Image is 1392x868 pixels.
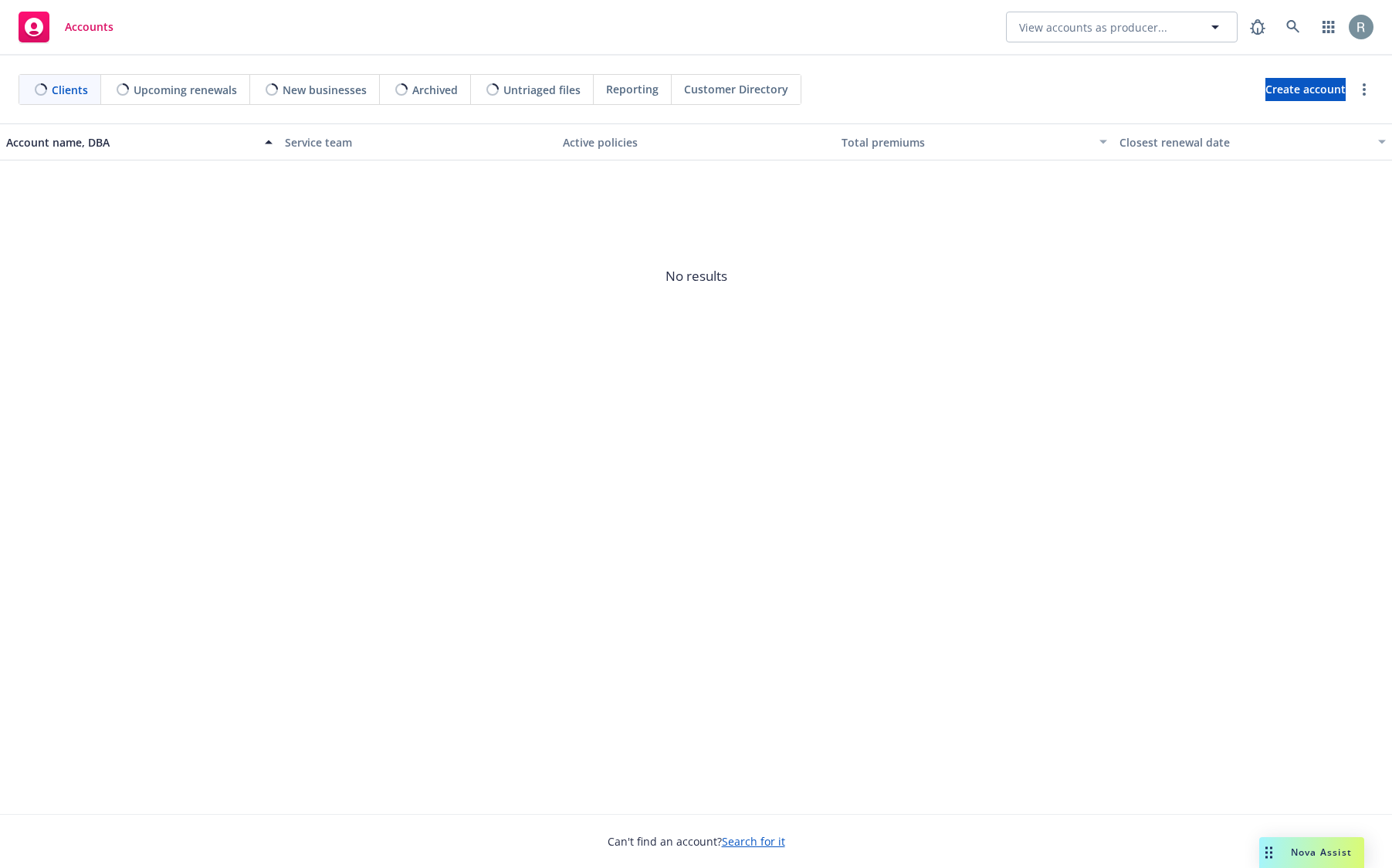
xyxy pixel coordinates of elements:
[1355,80,1373,99] a: more
[6,134,256,150] div: Account name, DBA
[12,5,120,49] a: Accounts
[563,134,829,150] div: Active policies
[503,82,581,98] span: Untriaged files
[279,123,557,160] button: Service team
[722,834,785,849] a: Search for it
[557,123,835,160] button: Active policies
[1291,846,1352,859] span: Nova Assist
[684,81,788,97] span: Customer Directory
[283,82,367,98] span: New businesses
[1119,134,1369,150] div: Closest renewal date
[1242,12,1273,42] a: Report a Bug
[1313,12,1344,42] a: Switch app
[65,21,113,33] span: Accounts
[134,82,237,98] span: Upcoming renewals
[285,134,551,150] div: Service team
[412,82,458,98] span: Archived
[52,82,88,98] span: Clients
[606,81,659,97] span: Reporting
[1259,837,1364,868] button: Nova Assist
[1265,75,1346,104] span: Create account
[1113,123,1392,160] button: Closest renewal date
[1006,12,1238,42] button: View accounts as producer...
[608,833,785,849] span: Can't find an account?
[1019,19,1167,35] span: View accounts as producer...
[842,134,1091,150] div: Total premiums
[835,123,1114,160] button: Total premiums
[1349,15,1373,39] img: photo
[1278,12,1309,42] a: Search
[1259,837,1279,868] div: Drag to move
[1265,78,1346,101] a: Create account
